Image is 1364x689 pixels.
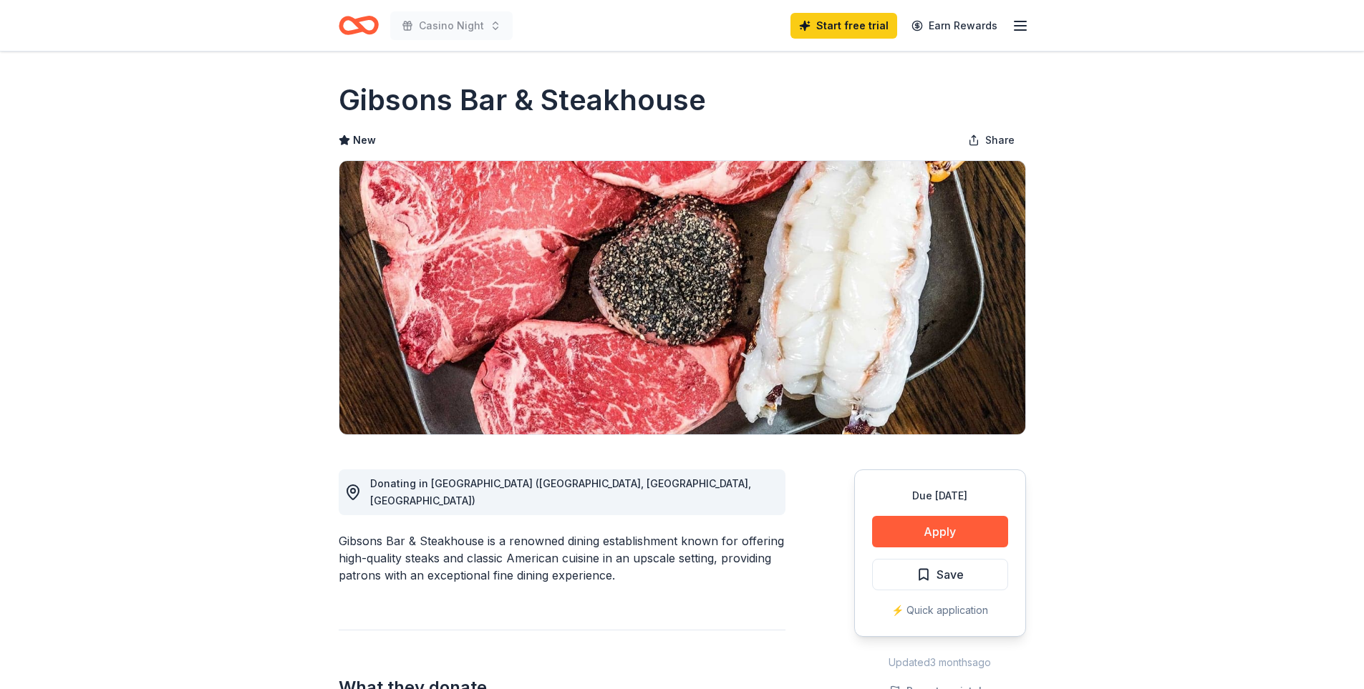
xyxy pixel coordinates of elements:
button: Share [957,126,1026,155]
span: New [353,132,376,149]
span: Share [985,132,1015,149]
div: ⚡️ Quick application [872,602,1008,619]
a: Home [339,9,379,42]
img: Image for Gibsons Bar & Steakhouse [339,161,1025,434]
button: Casino Night [390,11,513,40]
button: Save [872,559,1008,590]
div: Due [DATE] [872,487,1008,504]
button: Apply [872,516,1008,547]
h1: Gibsons Bar & Steakhouse [339,80,706,120]
div: Gibsons Bar & Steakhouse is a renowned dining establishment known for offering high-quality steak... [339,532,785,584]
a: Earn Rewards [903,13,1006,39]
a: Start free trial [790,13,897,39]
span: Save [937,565,964,584]
span: Donating in [GEOGRAPHIC_DATA] ([GEOGRAPHIC_DATA], [GEOGRAPHIC_DATA], [GEOGRAPHIC_DATA]) [370,477,751,507]
div: Updated 3 months ago [854,654,1026,671]
span: Casino Night [419,17,484,34]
